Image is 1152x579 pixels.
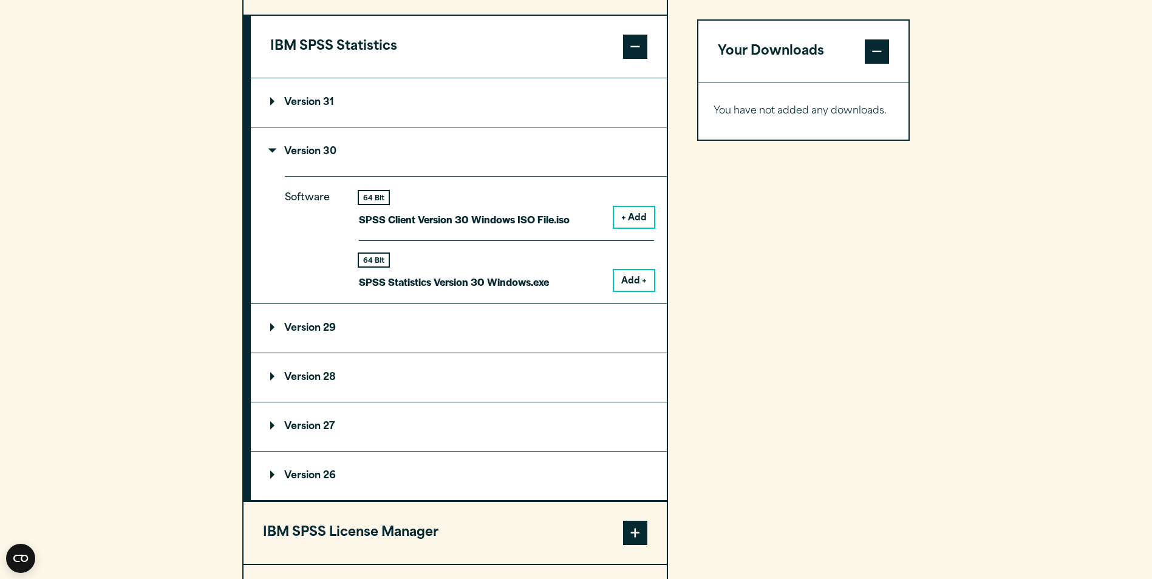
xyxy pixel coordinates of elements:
[359,273,549,291] p: SPSS Statistics Version 30 Windows.exe
[270,98,334,107] p: Version 31
[614,270,654,291] button: Add +
[614,207,654,228] button: + Add
[251,78,667,127] summary: Version 31
[251,452,667,500] summary: Version 26
[698,21,909,83] button: Your Downloads
[270,471,336,481] p: Version 26
[359,254,389,266] div: 64 Bit
[251,16,667,78] button: IBM SPSS Statistics
[6,544,35,573] button: Open CMP widget
[270,147,336,157] p: Version 30
[359,211,570,228] p: SPSS Client Version 30 Windows ISO File.iso
[251,353,667,402] summary: Version 28
[270,422,335,432] p: Version 27
[270,323,336,333] p: Version 29
[714,103,894,120] p: You have not added any downloads.
[251,127,667,176] summary: Version 30
[251,78,667,501] div: IBM SPSS Statistics
[251,304,667,353] summary: Version 29
[244,502,667,564] button: IBM SPSS License Manager
[698,83,909,140] div: Your Downloads
[359,191,389,204] div: 64 Bit
[251,402,667,451] summary: Version 27
[270,373,336,382] p: Version 28
[285,189,339,281] p: Software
